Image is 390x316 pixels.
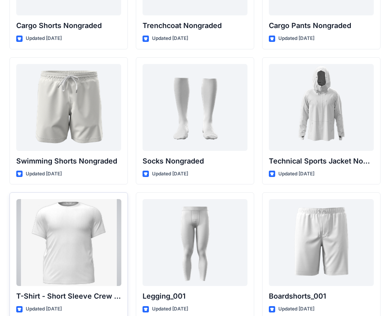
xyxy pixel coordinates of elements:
[278,34,314,43] p: Updated [DATE]
[143,156,247,167] p: Socks Nongraded
[269,291,374,302] p: Boardshorts_001
[278,170,314,178] p: Updated [DATE]
[269,199,374,286] a: Boardshorts_001
[152,34,188,43] p: Updated [DATE]
[143,20,247,31] p: Trenchcoat Nongraded
[26,170,62,178] p: Updated [DATE]
[269,156,374,167] p: Technical Sports Jacket Nongraded
[26,34,62,43] p: Updated [DATE]
[278,305,314,313] p: Updated [DATE]
[16,64,121,151] a: Swimming Shorts Nongraded
[16,199,121,286] a: T-Shirt - Short Sleeve Crew Neck
[143,64,247,151] a: Socks Nongraded
[16,291,121,302] p: T-Shirt - Short Sleeve Crew Neck
[269,64,374,151] a: Technical Sports Jacket Nongraded
[16,156,121,167] p: Swimming Shorts Nongraded
[26,305,62,313] p: Updated [DATE]
[143,199,247,286] a: Legging_001
[143,291,247,302] p: Legging_001
[16,20,121,31] p: Cargo Shorts Nongraded
[152,305,188,313] p: Updated [DATE]
[269,20,374,31] p: Cargo Pants Nongraded
[152,170,188,178] p: Updated [DATE]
